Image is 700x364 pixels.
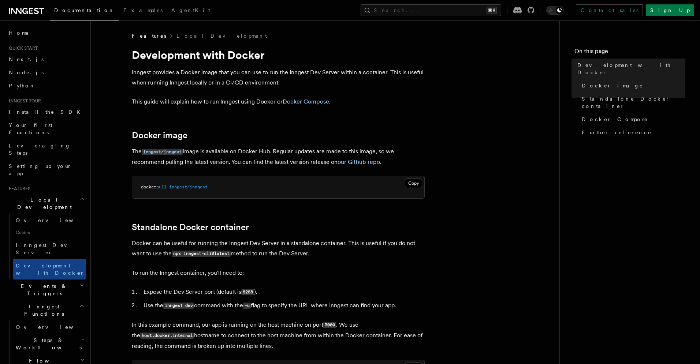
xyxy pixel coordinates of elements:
[6,186,30,192] span: Features
[579,113,685,126] a: Docker Compose
[323,322,336,328] code: 3000
[577,61,685,76] span: Development with Docker
[132,268,425,278] p: To run the Inngest container, you'll need to:
[582,95,685,110] span: Standalone Docker container
[54,7,115,13] span: Documentation
[172,251,231,257] code: npx inngest-cli@latest
[6,279,86,300] button: Events & Triggers
[582,82,643,89] span: Docker image
[6,282,80,297] span: Events & Triggers
[6,193,86,214] button: Local Development
[13,227,86,239] span: Guides
[579,79,685,92] a: Docker image
[141,184,156,189] span: docker
[405,179,422,188] button: Copy
[141,287,425,297] li: Expose the Dev Server port (default is ).
[6,160,86,180] a: Setting up your app
[169,184,208,189] span: inngest/inngest
[338,158,380,165] a: our Github repo
[132,146,425,167] p: The image is available on Docker Hub. Regular updates are made to this image, so we recommend pul...
[574,59,685,79] a: Development with Docker
[176,32,267,40] a: Local Development
[9,56,44,62] span: Next.js
[6,300,86,320] button: Inngest Functions
[13,259,86,279] a: Development with Docker
[171,7,210,13] span: AgentKit
[6,53,86,66] a: Next.js
[574,47,685,59] h4: On this page
[119,2,167,20] a: Examples
[167,2,215,20] a: AgentKit
[163,303,194,309] code: inngest dev
[6,119,86,139] a: Your first Functions
[13,239,86,259] a: Inngest Dev Server
[132,222,249,232] a: Standalone Docker container
[13,320,86,334] a: Overview
[9,83,36,89] span: Python
[582,116,648,123] span: Docker Compose
[141,300,425,311] li: Use the command with the flag to specify the URL where Inngest can find your app.
[243,303,251,309] code: -u
[16,324,91,330] span: Overview
[6,196,80,211] span: Local Development
[16,242,78,255] span: Inngest Dev Server
[6,105,86,119] a: Install the SDK
[6,26,86,40] a: Home
[6,139,86,160] a: Leveraging Steps
[123,7,163,13] span: Examples
[132,238,425,259] p: Docker can be useful for running the Inngest Dev Server in a standalone container. This is useful...
[241,289,254,295] code: 8288
[132,130,187,140] a: Docker image
[13,214,86,227] a: Overview
[582,129,652,136] span: Further reference
[9,29,29,37] span: Home
[9,70,44,75] span: Node.js
[361,4,501,16] button: Search...⌘K
[546,6,564,15] button: Toggle dark mode
[142,149,183,155] code: inngest/inngest
[142,148,183,155] a: inngest/inngest
[9,163,72,176] span: Setting up your app
[6,214,86,279] div: Local Development
[13,337,82,351] span: Steps & Workflows
[487,7,497,14] kbd: ⌘K
[132,32,166,40] span: Features
[6,303,79,318] span: Inngest Functions
[9,122,52,135] span: Your first Functions
[646,4,694,16] a: Sign Up
[16,217,91,223] span: Overview
[579,126,685,139] a: Further reference
[576,4,643,16] a: Contact sales
[9,143,71,156] span: Leveraging Steps
[13,334,86,354] button: Steps & Workflows
[579,92,685,113] a: Standalone Docker container
[132,320,425,351] p: In this example command, our app is running on the host machine on port . We use the hostname to ...
[6,79,86,92] a: Python
[156,184,167,189] span: pull
[6,45,38,51] span: Quick start
[6,98,41,104] span: Inngest tour
[16,263,85,276] span: Development with Docker
[132,48,425,61] h1: Development with Docker
[283,98,329,105] a: Docker Compose
[132,67,425,88] p: Inngest provides a Docker image that you can use to run the Inngest Dev Server within a container...
[6,66,86,79] a: Node.js
[9,109,85,115] span: Install the SDK
[132,97,425,107] p: This guide will explain how to run Inngest using Docker or .
[140,333,194,339] code: host.docker.internal
[50,2,119,20] a: Documentation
